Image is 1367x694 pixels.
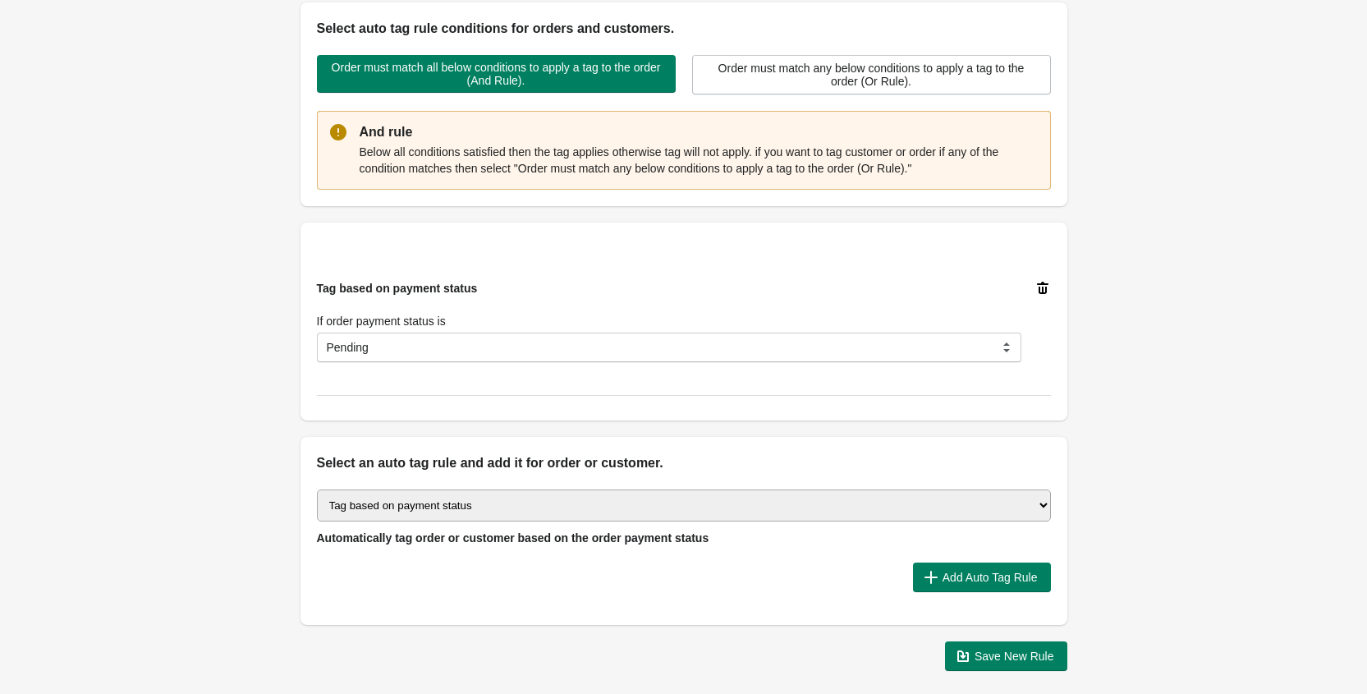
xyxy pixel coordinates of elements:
h2: Select an auto tag rule and add it for order or customer. [317,453,1051,473]
label: If order payment status is [317,313,446,329]
p: And rule [360,122,1038,142]
button: Add Auto Tag Rule [913,563,1051,592]
button: Order must match all below conditions to apply a tag to the order (And Rule). [317,55,676,93]
span: Order must match any below conditions to apply a tag to the order (Or Rule). [706,62,1037,88]
button: Save New Rule [945,641,1067,671]
button: Order must match any below conditions to apply a tag to the order (Or Rule). [692,55,1051,94]
span: Tag based on payment status [317,282,478,295]
span: Order must match all below conditions to apply a tag to the order (And Rule). [330,61,663,87]
span: Add Auto Tag Rule [943,571,1038,584]
h2: Select auto tag rule conditions for orders and customers. [317,19,1051,39]
p: Below all conditions satisfied then the tag applies otherwise tag will not apply. if you want to ... [360,144,1038,177]
span: Automatically tag order or customer based on the order payment status [317,531,709,545]
span: Save New Rule [975,650,1054,663]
